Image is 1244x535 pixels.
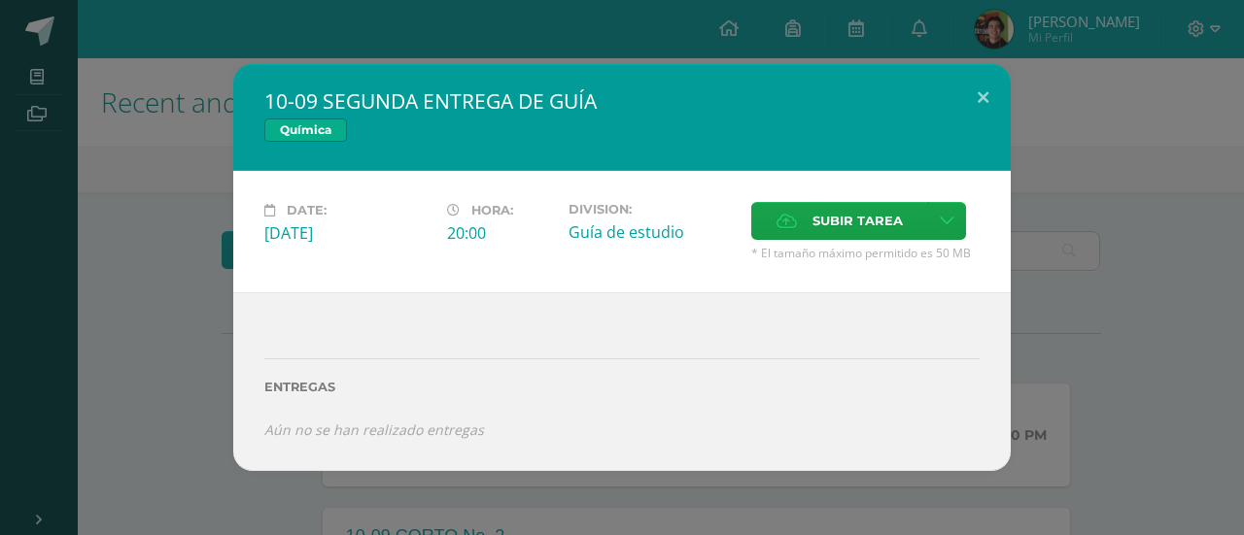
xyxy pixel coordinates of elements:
span: Química [264,118,347,142]
span: Subir tarea [812,203,903,239]
label: Division: [569,202,736,217]
div: Guía de estudio [569,221,736,243]
span: Hora: [471,203,513,217]
button: Close (Esc) [955,64,1011,130]
label: Entregas [264,380,980,394]
div: [DATE] [264,222,432,244]
h2: 10-09 SEGUNDA ENTREGA DE GUÍA [264,87,980,115]
i: Aún no se han realizado entregas [264,420,484,439]
span: Date: [287,203,327,217]
span: * El tamaño máximo permitido es 50 MB [751,245,980,261]
div: 20:00 [447,222,553,244]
